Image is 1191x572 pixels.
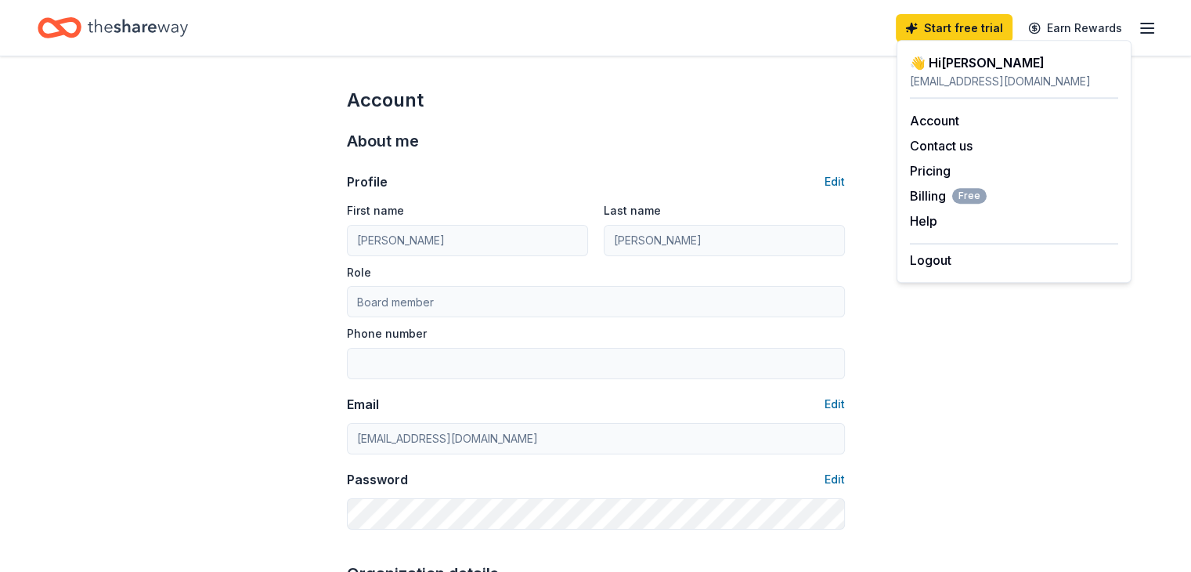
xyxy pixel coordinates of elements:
[347,172,388,191] div: Profile
[347,470,408,489] div: Password
[347,88,845,113] div: Account
[347,395,379,414] div: Email
[38,9,188,46] a: Home
[825,172,845,191] button: Edit
[604,203,661,219] label: Last name
[825,395,845,414] button: Edit
[347,326,427,342] label: Phone number
[952,188,987,204] span: Free
[910,186,987,205] span: Billing
[910,136,973,155] button: Contact us
[910,186,987,205] button: BillingFree
[910,163,951,179] a: Pricing
[910,251,951,270] button: Logout
[896,14,1012,42] a: Start free trial
[910,113,959,129] a: Account
[347,203,404,219] label: First name
[910,212,937,230] button: Help
[347,129,845,154] div: About me
[1019,14,1131,42] a: Earn Rewards
[910,53,1118,72] div: 👋 Hi [PERSON_NAME]
[910,72,1118,91] div: [EMAIL_ADDRESS][DOMAIN_NAME]
[825,470,845,489] button: Edit
[347,265,371,281] label: Role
